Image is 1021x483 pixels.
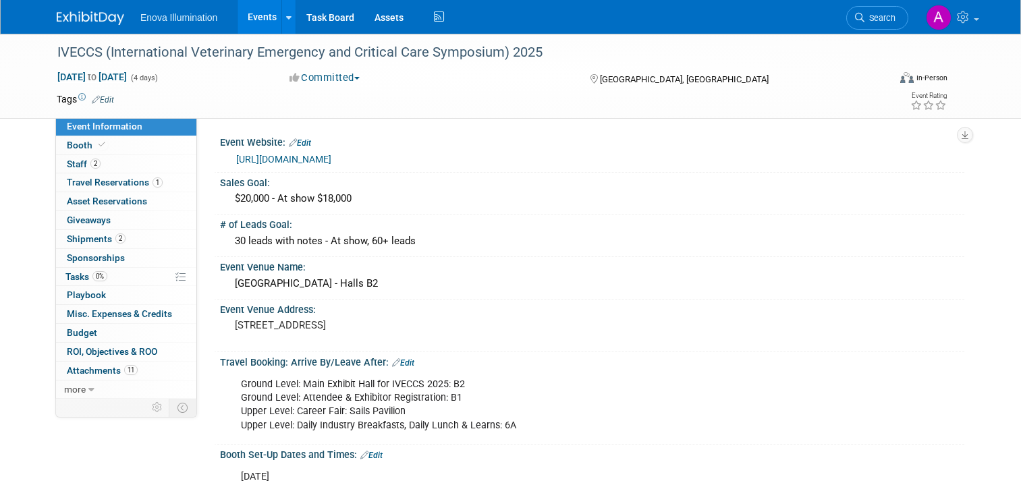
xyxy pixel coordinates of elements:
span: Sponsorships [67,252,125,263]
span: 0% [92,271,107,281]
span: 1 [153,177,163,188]
span: Misc. Expenses & Credits [67,308,172,319]
a: Sponsorships [56,249,196,267]
span: (4 days) [130,74,158,82]
div: # of Leads Goal: [220,215,964,231]
a: Edit [392,358,414,368]
td: Personalize Event Tab Strip [146,399,169,416]
div: Event Venue Name: [220,257,964,274]
span: Booth [67,140,108,150]
i: Booth reservation complete [99,141,105,148]
span: Attachments [67,365,138,376]
span: Playbook [67,289,106,300]
span: to [86,72,99,82]
div: Travel Booking: Arrive By/Leave After: [220,352,964,370]
td: Toggle Event Tabs [169,399,197,416]
a: Tasks0% [56,268,196,286]
img: Format-Inperson.png [900,72,914,83]
span: Travel Reservations [67,177,163,188]
a: [URL][DOMAIN_NAME] [236,154,331,165]
div: $20,000 - At show $18,000 [230,188,954,209]
div: [GEOGRAPHIC_DATA] - Halls B2 [230,273,954,294]
div: Sales Goal: [220,173,964,190]
td: Tags [57,92,114,106]
pre: [STREET_ADDRESS] [235,319,516,331]
span: Giveaways [67,215,111,225]
span: 11 [124,365,138,375]
a: Asset Reservations [56,192,196,210]
a: Budget [56,324,196,342]
span: more [64,384,86,395]
img: ExhibitDay [57,11,124,25]
a: Edit [360,451,383,460]
button: Committed [285,71,365,85]
a: Event Information [56,117,196,136]
div: Ground Level: Main Exhibit Hall for IVECCS 2025: B2 Ground Level: Attendee & Exhibitor Registrati... [231,371,820,438]
span: Search [864,13,895,23]
div: IVECCS (International Veterinary Emergency and Critical Care Symposium) 2025 [53,40,872,65]
span: Budget [67,327,97,338]
span: Enova Illumination [140,12,217,23]
span: [DATE] [DATE] [57,71,128,83]
div: Event Website: [220,132,964,150]
div: 30 leads with notes - At show, 60+ leads [230,231,954,252]
a: Giveaways [56,211,196,229]
a: Edit [289,138,311,148]
a: Travel Reservations1 [56,173,196,192]
a: Playbook [56,286,196,304]
div: In-Person [916,73,947,83]
span: 2 [90,159,101,169]
div: Booth Set-Up Dates and Times: [220,445,964,462]
span: Event Information [67,121,142,132]
a: ROI, Objectives & ROO [56,343,196,361]
a: Attachments11 [56,362,196,380]
a: Booth [56,136,196,154]
img: Andrea Miller [926,5,951,30]
span: Shipments [67,233,126,244]
div: Event Venue Address: [220,300,964,316]
span: Asset Reservations [67,196,147,206]
span: [GEOGRAPHIC_DATA], [GEOGRAPHIC_DATA] [600,74,769,84]
a: Staff2 [56,155,196,173]
a: more [56,380,196,399]
a: Shipments2 [56,230,196,248]
span: ROI, Objectives & ROO [67,346,157,357]
div: Event Format [816,70,947,90]
span: Tasks [65,271,107,282]
div: Event Rating [910,92,947,99]
a: Edit [92,95,114,105]
a: Misc. Expenses & Credits [56,305,196,323]
span: 2 [115,233,126,244]
a: Search [846,6,908,30]
span: Staff [67,159,101,169]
